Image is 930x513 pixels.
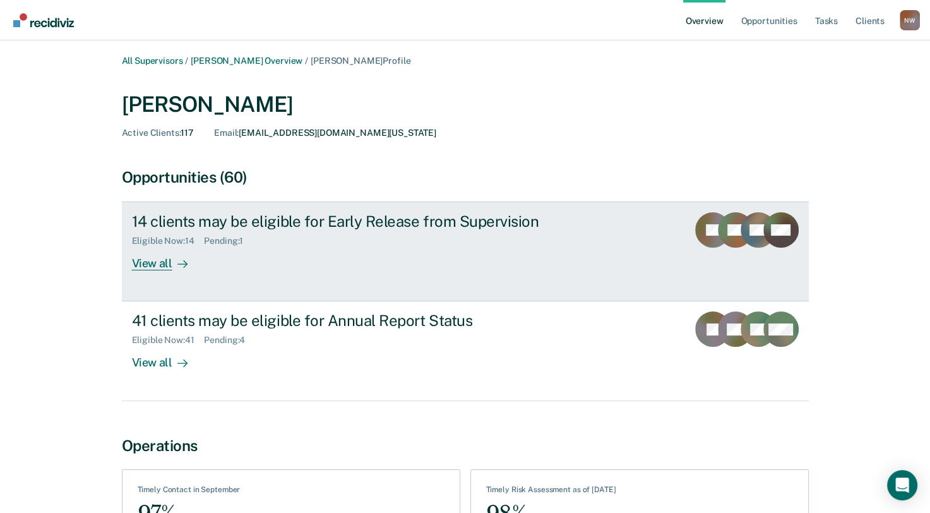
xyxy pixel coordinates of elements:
div: View all [132,246,203,271]
div: Eligible Now : 14 [132,236,205,246]
button: Profile dropdown button [900,10,920,30]
div: Operations [122,437,809,455]
span: Email : [214,128,239,138]
div: [PERSON_NAME] [122,92,809,118]
div: 117 [122,128,194,138]
span: Active Clients : [122,128,181,138]
div: [EMAIL_ADDRESS][DOMAIN_NAME][US_STATE] [214,128,436,138]
div: 14 clients may be eligible for Early Release from Supervision [132,212,575,231]
div: Pending : 4 [204,335,255,346]
img: Recidiviz [13,13,74,27]
span: / [302,56,311,66]
a: 41 clients may be eligible for Annual Report StatusEligible Now:41Pending:4View all [122,301,809,401]
div: Open Intercom Messenger [887,470,917,500]
a: All Supervisors [122,56,183,66]
a: 14 clients may be eligible for Early Release from SupervisionEligible Now:14Pending:1View all [122,202,809,301]
div: View all [132,346,203,370]
div: Timely Contact in September [138,485,241,499]
div: Pending : 1 [204,236,253,246]
div: Opportunities (60) [122,168,809,186]
div: N W [900,10,920,30]
div: Eligible Now : 41 [132,335,205,346]
div: 41 clients may be eligible for Annual Report Status [132,311,575,330]
a: [PERSON_NAME] Overview [191,56,302,66]
span: [PERSON_NAME] Profile [311,56,410,66]
div: Timely Risk Assessment as of [DATE] [486,485,616,499]
span: / [182,56,191,66]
